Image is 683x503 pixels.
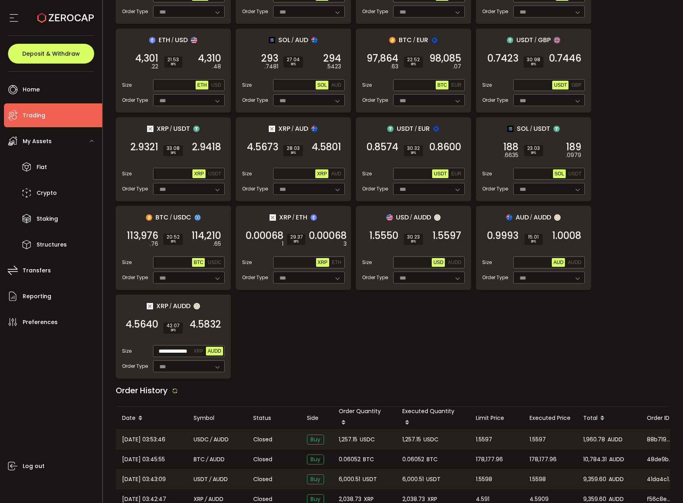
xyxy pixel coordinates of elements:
[194,348,204,354] span: XRP
[315,169,328,178] button: XRP
[146,214,152,221] img: btc_portfolio.svg
[363,475,377,484] span: USDT
[194,214,201,221] img: usdc_portfolio.svg
[387,126,394,132] img: usdt_portfolio.svg
[23,110,45,121] span: Trading
[362,259,372,266] span: Size
[568,260,581,265] span: AUDD
[246,232,283,240] span: 0.00068
[194,260,203,265] span: BTC
[517,124,529,134] span: SOL
[208,171,221,177] span: USDT
[167,57,179,62] span: 21.53
[426,475,440,484] span: USDT
[448,260,461,265] span: AUDD
[167,151,180,155] i: BPS
[292,214,295,221] em: /
[553,126,560,132] img: usdt_portfolio.svg
[167,235,180,239] span: 20.52
[427,455,438,464] span: BTC
[317,82,327,88] span: SOL
[23,291,51,302] span: Reporting
[311,37,318,43] img: aud_portfolio.svg
[126,320,158,328] span: 4.5640
[482,8,508,15] span: Order Type
[538,35,551,45] span: GBP
[399,35,412,45] span: BTC
[552,232,581,240] span: 1.0008
[210,435,212,444] em: /
[330,169,343,178] button: AUD
[159,35,170,45] span: ETH
[282,240,283,248] em: 1
[194,455,205,464] span: BTC
[417,35,428,45] span: EUR
[212,62,221,71] em: .48
[410,214,412,221] em: /
[196,81,208,89] button: ETH
[192,258,205,267] button: BTC
[554,214,561,221] img: zuPXiwguUFiBOIQyqLOiXsnnNitlx7q4LCwEbLHADjIpTka+Lip0HH8D0VTrd02z+wEAAAAASUVORK5CYII=
[170,214,172,221] em: /
[198,54,221,62] span: 4,310
[269,126,275,132] img: xrp_portfolio.png
[127,232,158,240] span: 113,976
[470,414,523,423] div: Limit Price
[170,125,172,132] em: /
[310,214,317,221] img: eth_portfolio.svg
[397,124,413,134] span: USDT
[291,125,294,132] em: /
[149,37,155,43] img: eth_portfolio.svg
[554,82,567,88] span: USDT
[206,455,208,464] em: /
[173,212,191,222] span: USDC
[167,146,180,151] span: 33.08
[451,171,461,177] span: EUR
[317,171,327,177] span: XRP
[528,235,539,239] span: 15.01
[156,301,168,311] span: XRP
[339,435,357,444] span: 1,257.15
[193,126,200,132] img: usdt_portfolio.svg
[23,317,58,328] span: Preferences
[316,258,329,267] button: XRP
[242,274,268,281] span: Order Type
[194,435,209,444] span: USDC
[330,81,343,89] button: AUD
[413,212,431,222] span: AUDD
[37,161,47,173] span: Fiat
[527,62,540,67] i: BPS
[453,62,461,71] em: .07
[207,169,223,178] button: USDT
[476,475,492,484] span: 1.5598
[431,37,438,43] img: eur_portfolio.svg
[253,455,272,464] span: Closed
[312,143,341,151] span: 4.5801
[367,54,398,62] span: 97,864
[295,124,308,134] span: AUD
[169,303,172,310] em: /
[407,146,420,151] span: 30.32
[122,435,165,444] span: [DATE] 03:53:46
[571,82,581,88] span: GBP
[516,35,533,45] span: USDT
[433,232,461,240] span: 1.5597
[516,212,529,222] span: AUD
[192,232,221,240] span: 114,210
[122,185,148,192] span: Order Type
[296,212,307,222] span: ETH
[413,37,415,44] em: /
[242,82,252,89] span: Size
[167,323,180,328] span: 42.07
[530,475,546,484] span: 1.5598
[208,260,221,265] span: USDC
[583,475,606,484] span: 9,359.60
[122,170,132,177] span: Size
[362,82,372,89] span: Size
[429,143,461,151] span: 0.8600
[37,239,67,251] span: Structures
[192,143,221,151] span: 2.9418
[290,239,302,244] i: BPS
[213,435,229,444] span: AUDD
[588,417,683,503] div: Chat Widget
